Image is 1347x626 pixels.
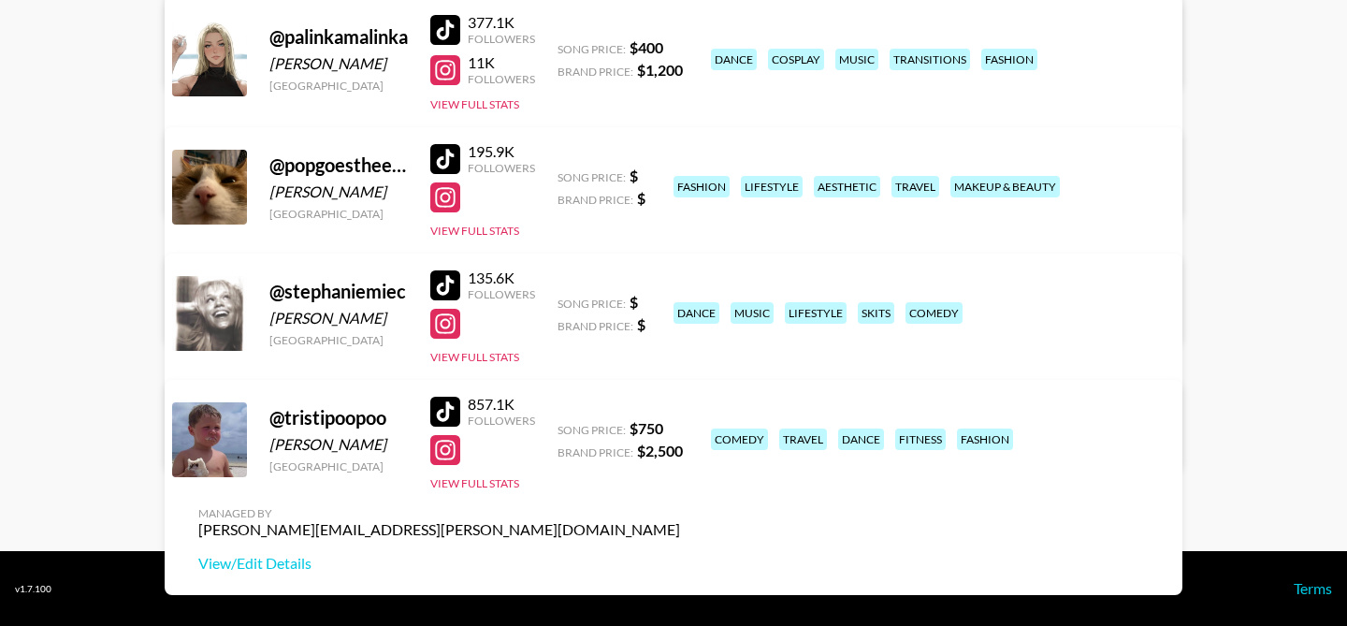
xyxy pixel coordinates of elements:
div: lifestyle [741,176,803,197]
div: [PERSON_NAME] [269,309,408,328]
div: [GEOGRAPHIC_DATA] [269,79,408,93]
div: dance [673,302,719,324]
div: [PERSON_NAME] [269,182,408,201]
span: Song Price: [558,423,626,437]
div: dance [711,49,757,70]
button: View Full Stats [430,350,519,364]
div: Managed By [198,506,680,520]
div: @ popgoestheeweasel [269,153,408,177]
div: @ palinkamalinka [269,25,408,49]
div: fashion [673,176,730,197]
span: Brand Price: [558,319,633,333]
strong: $ 400 [630,38,663,56]
div: Followers [468,32,535,46]
div: lifestyle [785,302,847,324]
div: 135.6K [468,269,535,287]
div: [PERSON_NAME][EMAIL_ADDRESS][PERSON_NAME][DOMAIN_NAME] [198,520,680,539]
div: v 1.7.100 [15,583,51,595]
div: 11K [468,53,535,72]
div: fashion [981,49,1037,70]
button: View Full Stats [430,476,519,490]
div: @ tristipoopoo [269,406,408,429]
div: skits [858,302,894,324]
div: 377.1K [468,13,535,32]
strong: $ [630,293,638,311]
div: Followers [468,161,535,175]
div: [GEOGRAPHIC_DATA] [269,333,408,347]
div: Followers [468,72,535,86]
div: comedy [905,302,963,324]
div: [PERSON_NAME] [269,435,408,454]
span: Song Price: [558,170,626,184]
span: Brand Price: [558,193,633,207]
button: View Full Stats [430,97,519,111]
div: cosplay [768,49,824,70]
div: aesthetic [814,176,880,197]
span: Song Price: [558,297,626,311]
div: @ stephaniemiec [269,280,408,303]
strong: $ 750 [630,419,663,437]
div: 857.1K [468,395,535,414]
div: fitness [895,429,946,450]
span: Brand Price: [558,65,633,79]
div: music [731,302,774,324]
span: Song Price: [558,42,626,56]
div: makeup & beauty [950,176,1060,197]
div: Followers [468,287,535,301]
strong: $ 2,500 [637,442,683,459]
div: comedy [711,429,768,450]
div: travel [891,176,939,197]
div: [GEOGRAPHIC_DATA] [269,207,408,221]
div: music [835,49,878,70]
a: View/Edit Details [198,554,680,573]
span: Brand Price: [558,445,633,459]
div: transitions [890,49,970,70]
div: fashion [957,429,1013,450]
strong: $ [637,189,645,207]
button: View Full Stats [430,224,519,238]
strong: $ [637,315,645,333]
a: Terms [1294,579,1332,597]
div: Followers [468,414,535,428]
div: dance [838,429,884,450]
div: [GEOGRAPHIC_DATA] [269,459,408,473]
div: [PERSON_NAME] [269,54,408,73]
div: 195.9K [468,142,535,161]
strong: $ [630,167,638,184]
strong: $ 1,200 [637,61,683,79]
div: travel [779,429,827,450]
